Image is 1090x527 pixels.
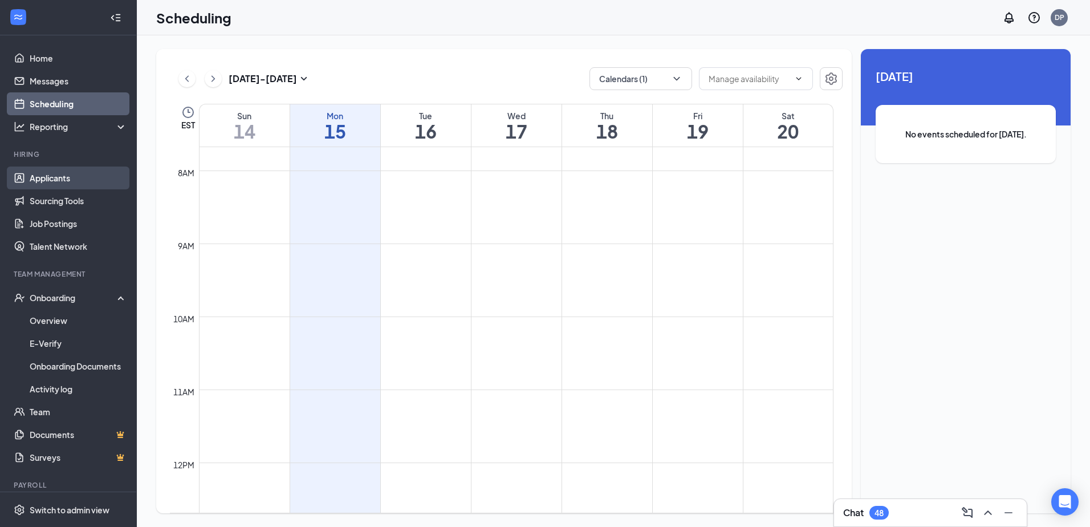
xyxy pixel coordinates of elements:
[14,504,25,516] svg: Settings
[1002,506,1015,520] svg: Minimize
[290,121,380,141] h1: 15
[794,74,803,83] svg: ChevronDown
[30,235,127,258] a: Talent Network
[562,104,652,147] a: September 18, 2025
[30,355,127,378] a: Onboarding Documents
[30,47,127,70] a: Home
[875,508,884,518] div: 48
[589,67,692,90] button: Calendars (1)ChevronDown
[820,67,843,90] button: Settings
[229,72,297,85] h3: [DATE] - [DATE]
[743,104,833,147] a: September 20, 2025
[14,480,125,490] div: Payroll
[30,309,127,332] a: Overview
[30,92,127,115] a: Scheduling
[471,104,562,147] a: September 17, 2025
[200,121,290,141] h1: 14
[876,67,1056,85] span: [DATE]
[14,292,25,303] svg: UserCheck
[14,269,125,279] div: Team Management
[13,11,24,23] svg: WorkstreamLogo
[381,104,471,147] a: September 16, 2025
[14,149,125,159] div: Hiring
[176,240,197,252] div: 9am
[297,72,311,86] svg: SmallChevronDown
[176,167,197,179] div: 8am
[958,504,977,522] button: ComposeMessage
[743,110,833,121] div: Sat
[30,504,109,516] div: Switch to admin view
[653,121,743,141] h1: 19
[381,110,471,121] div: Tue
[156,8,231,27] h1: Scheduling
[562,110,652,121] div: Thu
[1055,13,1064,22] div: DP
[471,121,562,141] h1: 17
[290,110,380,121] div: Mon
[709,72,790,85] input: Manage availability
[671,73,682,84] svg: ChevronDown
[1002,11,1016,25] svg: Notifications
[30,212,127,235] a: Job Postings
[200,110,290,121] div: Sun
[30,189,127,212] a: Sourcing Tools
[181,119,195,131] span: EST
[961,506,974,520] svg: ComposeMessage
[181,106,195,119] svg: Clock
[14,121,25,132] svg: Analysis
[30,378,127,400] a: Activity log
[181,72,193,86] svg: ChevronLeft
[30,446,127,469] a: SurveysCrown
[653,110,743,121] div: Fri
[1027,11,1041,25] svg: QuestionInfo
[290,104,380,147] a: September 15, 2025
[30,332,127,355] a: E-Verify
[171,313,197,325] div: 10am
[208,72,219,86] svg: ChevronRight
[30,292,117,303] div: Onboarding
[898,128,1033,140] span: No events scheduled for [DATE].
[1051,488,1079,516] div: Open Intercom Messenger
[200,104,290,147] a: September 14, 2025
[979,504,997,522] button: ChevronUp
[171,386,197,398] div: 11am
[743,121,833,141] h1: 20
[30,121,128,132] div: Reporting
[981,506,995,520] svg: ChevronUp
[178,70,196,87] button: ChevronLeft
[471,110,562,121] div: Wed
[110,12,121,23] svg: Collapse
[30,70,127,92] a: Messages
[824,72,838,86] svg: Settings
[562,121,652,141] h1: 18
[30,423,127,446] a: DocumentsCrown
[30,400,127,423] a: Team
[999,504,1018,522] button: Minimize
[30,167,127,189] a: Applicants
[171,459,197,471] div: 12pm
[205,70,222,87] button: ChevronRight
[381,121,471,141] h1: 16
[843,506,864,519] h3: Chat
[653,104,743,147] a: September 19, 2025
